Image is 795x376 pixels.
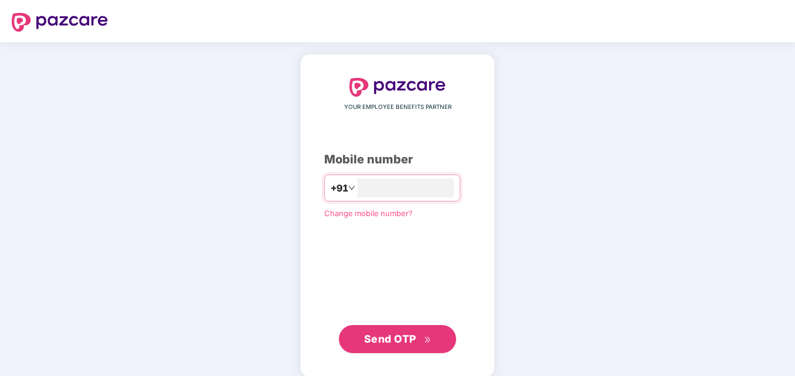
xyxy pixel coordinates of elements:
[424,336,432,344] span: double-right
[331,181,348,196] span: +91
[339,325,456,353] button: Send OTPdouble-right
[324,151,471,169] div: Mobile number
[349,78,446,97] img: logo
[324,208,413,218] a: Change mobile number?
[344,102,451,112] span: YOUR EMPLOYEE BENEFITS PARTNER
[12,13,108,32] img: logo
[348,184,355,192] span: down
[364,333,416,345] span: Send OTP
